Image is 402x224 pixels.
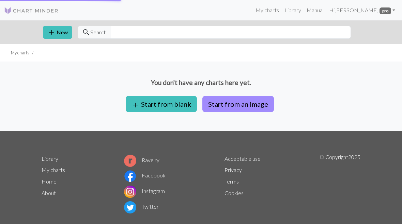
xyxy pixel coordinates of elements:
a: Acceptable use [225,155,261,162]
img: Ravelry logo [124,155,136,167]
a: My charts [42,167,65,173]
a: Terms [225,178,239,185]
img: Facebook logo [124,170,136,182]
a: Start from an image [200,100,277,106]
span: add [132,100,140,110]
a: Ravelry [124,157,159,163]
a: Twitter [124,203,159,210]
img: Twitter logo [124,201,136,213]
a: About [42,190,56,196]
button: Start from an image [202,96,274,112]
img: Instagram logo [124,186,136,198]
a: Home [42,178,57,185]
button: Start from blank [126,96,197,112]
a: Cookies [225,190,244,196]
a: Instagram [124,188,165,194]
p: © Copyright 2025 [320,153,360,215]
a: Privacy [225,167,242,173]
a: Library [42,155,58,162]
a: Facebook [124,172,166,178]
